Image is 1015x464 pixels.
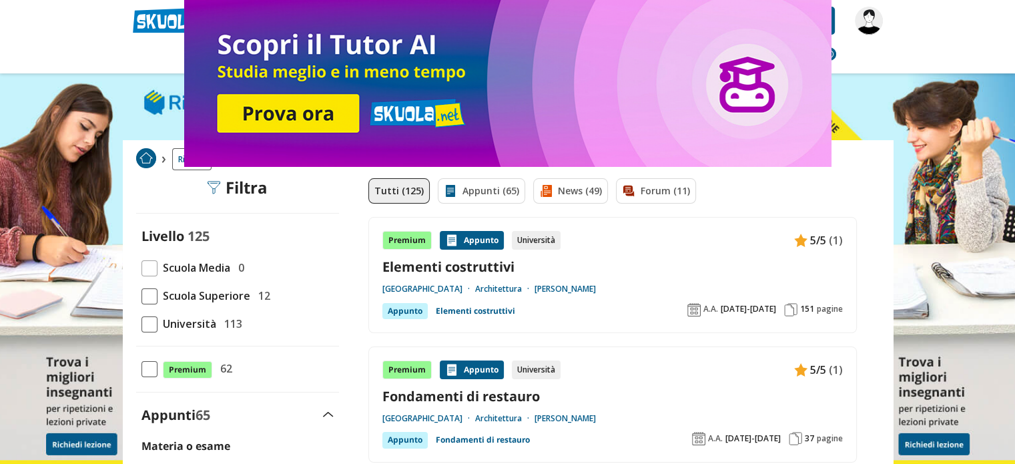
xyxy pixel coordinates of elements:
a: Home [136,148,156,170]
span: Scuola Media [157,259,230,276]
span: 125 [188,227,210,245]
span: Università [157,315,216,332]
span: Premium [163,361,212,379]
span: (1) [829,361,843,379]
span: pagine [817,304,843,314]
div: Università [512,231,561,250]
a: [PERSON_NAME] [535,284,596,294]
img: News filtro contenuto [539,184,553,198]
span: pagine [817,433,843,444]
div: Premium [382,231,432,250]
div: Filtra [207,178,268,197]
a: Tutti (125) [368,178,430,204]
span: 37 [805,433,814,444]
img: Appunti contenuto [445,234,458,247]
img: Anno accademico [692,432,705,445]
a: Ricerca [172,148,212,170]
span: 0 [233,259,244,276]
img: Appunti contenuto [445,363,458,377]
label: Appunti [141,406,210,424]
a: News (49) [533,178,608,204]
span: Scuola Superiore [157,287,250,304]
div: Università [512,361,561,379]
img: Anno accademico [687,303,701,316]
img: Pagine [789,432,802,445]
a: Architettura [475,284,535,294]
a: Fondamenti di restauro [436,432,530,448]
img: Pagine [784,303,797,316]
div: Appunto [382,432,428,448]
img: Apri e chiudi sezione [323,412,334,417]
span: 65 [196,406,210,424]
img: Appunti filtro contenuto [444,184,457,198]
span: A.A. [708,433,723,444]
span: 5/5 [810,361,826,379]
span: 12 [253,287,270,304]
img: Filtra filtri mobile [207,181,220,194]
a: Appunti (65) [438,178,525,204]
div: Appunto [382,303,428,319]
span: 5/5 [810,232,826,249]
a: [GEOGRAPHIC_DATA] [382,284,475,294]
a: Architettura [475,413,535,424]
span: [DATE]-[DATE] [725,433,781,444]
img: Home [136,148,156,168]
label: Livello [141,227,184,245]
img: Forum filtro contenuto [622,184,635,198]
a: [PERSON_NAME] [535,413,596,424]
div: Appunto [440,231,504,250]
img: Appunti contenuto [794,234,807,247]
a: Elementi costruttivi [436,303,515,319]
span: [DATE]-[DATE] [721,304,776,314]
img: Appunti contenuto [794,363,807,377]
span: (1) [829,232,843,249]
a: Forum (11) [616,178,696,204]
label: Materia o esame [141,439,230,453]
span: 151 [800,304,814,314]
a: [GEOGRAPHIC_DATA] [382,413,475,424]
a: Fondamenti di restauro [382,387,843,405]
span: 62 [215,360,232,377]
span: 113 [219,315,242,332]
div: Appunto [440,361,504,379]
span: A.A. [703,304,718,314]
img: Ealtamirano [855,7,883,35]
div: Premium [382,361,432,379]
a: Elementi costruttivi [382,258,843,276]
